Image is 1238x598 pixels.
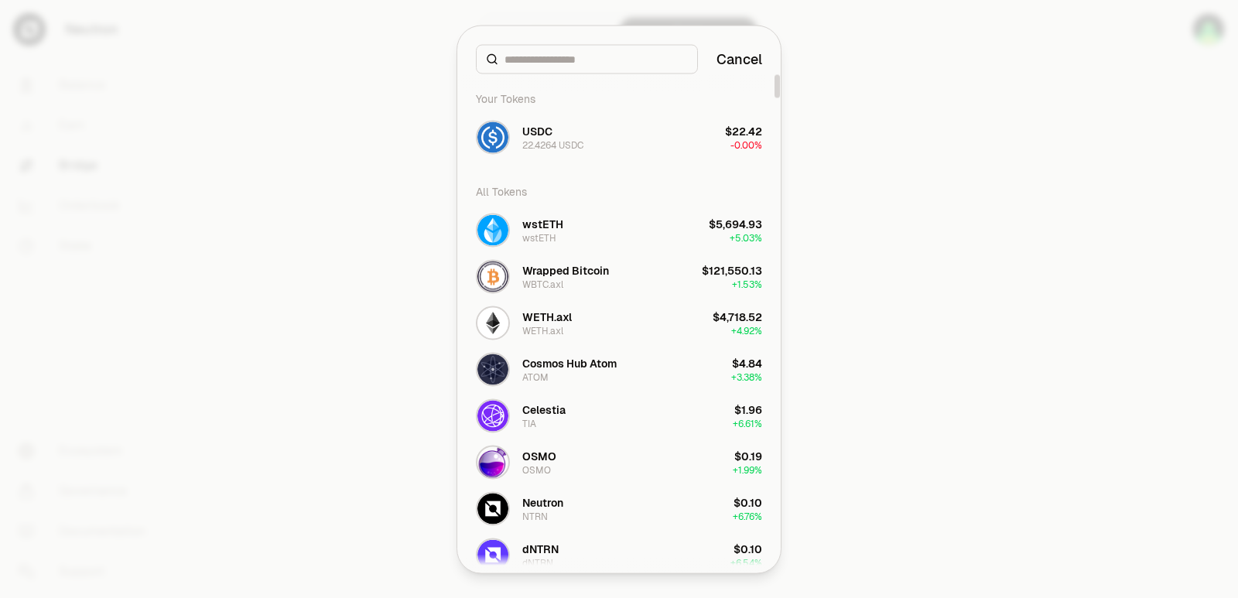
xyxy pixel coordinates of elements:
span: + 6.61% [733,417,762,429]
div: $121,550.13 [702,262,762,278]
span: + 3.38% [731,371,762,383]
button: USDC LogoUSDC22.4264 USDC$22.42-0.00% [467,114,771,160]
div: WBTC.axl [522,278,563,290]
span: + 4.92% [731,324,762,337]
div: Neutron [522,494,563,510]
button: wstETH LogowstETHwstETH$5,694.93+5.03% [467,207,771,253]
div: $0.19 [734,448,762,463]
div: OSMO [522,463,551,476]
span: + 1.53% [732,278,762,290]
button: WBTC.axl LogoWrapped BitcoinWBTC.axl$121,550.13+1.53% [467,253,771,299]
img: WETH.axl Logo [477,307,508,338]
img: wstETH Logo [477,214,508,245]
div: $0.10 [734,494,762,510]
div: wstETH [522,231,556,244]
img: OSMO Logo [477,446,508,477]
button: OSMO LogoOSMOOSMO$0.19+1.99% [467,439,771,485]
span: + 1.99% [733,463,762,476]
div: $1.96 [734,402,762,417]
div: Wrapped Bitcoin [522,262,609,278]
button: TIA LogoCelestiaTIA$1.96+6.61% [467,392,771,439]
img: dNTRN Logo [477,539,508,570]
span: -0.00% [730,138,762,151]
img: TIA Logo [477,400,508,431]
div: $0.10 [734,541,762,556]
img: USDC Logo [477,121,508,152]
img: ATOM Logo [477,354,508,384]
button: dNTRN LogodNTRNdNTRN$0.10+6.54% [467,531,771,578]
span: + 5.03% [730,231,762,244]
div: $4,718.52 [713,309,762,324]
div: OSMO [522,448,556,463]
img: WBTC.axl Logo [477,261,508,292]
button: WETH.axl LogoWETH.axlWETH.axl$4,718.52+4.92% [467,299,771,346]
div: Celestia [522,402,566,417]
div: $4.84 [732,355,762,371]
div: dNTRN [522,541,559,556]
div: USDC [522,123,552,138]
span: + 6.76% [733,510,762,522]
div: NTRN [522,510,548,522]
div: WETH.axl [522,309,572,324]
button: Cancel [716,48,762,70]
div: Cosmos Hub Atom [522,355,617,371]
div: All Tokens [467,176,771,207]
img: NTRN Logo [477,493,508,524]
span: + 6.54% [730,556,762,569]
button: ATOM LogoCosmos Hub AtomATOM$4.84+3.38% [467,346,771,392]
div: 22.4264 USDC [522,138,583,151]
div: Your Tokens [467,83,771,114]
div: dNTRN [522,556,553,569]
div: $22.42 [725,123,762,138]
div: TIA [522,417,536,429]
div: ATOM [522,371,549,383]
div: $5,694.93 [709,216,762,231]
div: wstETH [522,216,563,231]
button: NTRN LogoNeutronNTRN$0.10+6.76% [467,485,771,531]
div: WETH.axl [522,324,563,337]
